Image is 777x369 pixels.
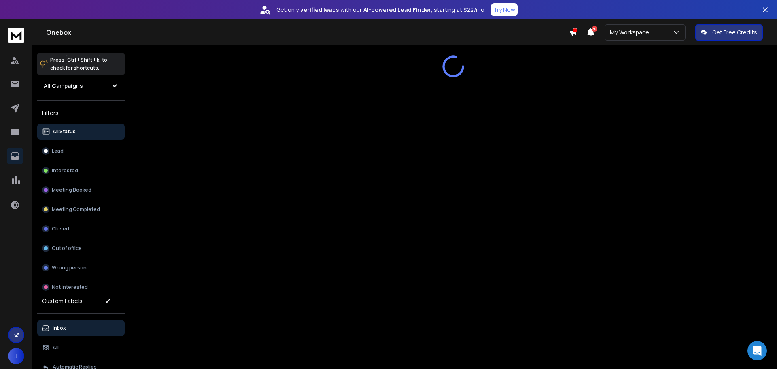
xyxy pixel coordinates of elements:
p: Press to check for shortcuts. [50,56,107,72]
button: Get Free Credits [695,24,763,41]
button: Try Now [491,3,518,16]
p: Closed [52,226,69,232]
button: Interested [37,162,125,179]
h1: All Campaigns [44,82,83,90]
button: All Status [37,124,125,140]
button: J [8,348,24,364]
p: Not Interested [52,284,88,290]
img: logo [8,28,24,43]
button: Not Interested [37,279,125,295]
button: Meeting Completed [37,201,125,218]
button: Meeting Booked [37,182,125,198]
button: Out of office [37,240,125,256]
p: Get Free Credits [712,28,757,36]
button: Wrong person [37,260,125,276]
p: Get only with our starting at $22/mo [276,6,484,14]
p: All Status [53,128,76,135]
div: Open Intercom Messenger [747,341,767,360]
h1: Onebox [46,28,569,37]
button: Inbox [37,320,125,336]
p: Meeting Completed [52,206,100,213]
p: My Workspace [610,28,652,36]
span: 50 [592,26,597,32]
p: Inbox [53,325,66,331]
button: Lead [37,143,125,159]
p: All [53,344,59,351]
p: Out of office [52,245,82,252]
p: Interested [52,167,78,174]
strong: verified leads [300,6,339,14]
button: All Campaigns [37,78,125,94]
strong: AI-powered Lead Finder, [363,6,432,14]
span: Ctrl + Shift + k [66,55,100,64]
button: All [37,339,125,356]
h3: Custom Labels [42,297,83,305]
p: Try Now [493,6,515,14]
h3: Filters [37,107,125,119]
p: Meeting Booked [52,187,91,193]
button: Closed [37,221,125,237]
p: Wrong person [52,264,87,271]
p: Lead [52,148,64,154]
